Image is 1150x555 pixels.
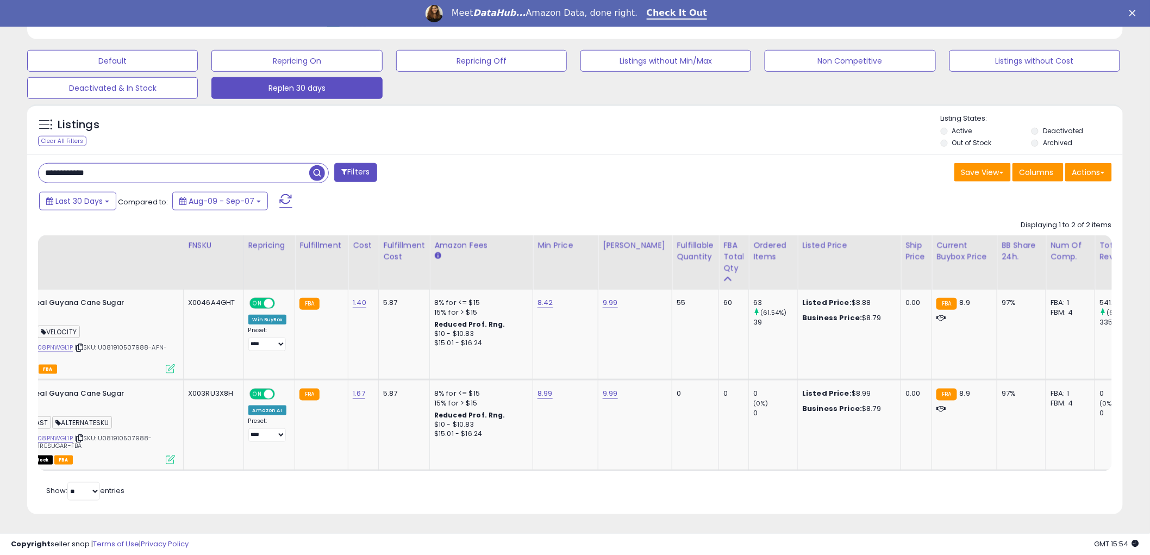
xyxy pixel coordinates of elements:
[537,388,553,399] a: 8.99
[580,50,751,72] button: Listings without Min/Max
[248,240,291,251] div: Repricing
[211,50,382,72] button: Repricing On
[802,404,892,414] div: $8.79
[251,299,264,308] span: ON
[1012,163,1064,182] button: Columns
[12,434,152,450] span: | SKU: U081910507988-CDEPOT-1RESUGAR-FBA
[188,240,239,251] div: FNSKU
[1021,220,1112,230] div: Displaying 1 to 2 of 2 items
[54,456,73,465] span: FBA
[753,317,797,327] div: 39
[189,196,254,207] span: Aug-09 - Sep-07
[949,50,1120,72] button: Listings without Cost
[802,297,852,308] b: Listed Price:
[434,389,524,398] div: 8% for <= $15
[383,298,421,308] div: 5.87
[1051,308,1086,317] div: FBM: 4
[52,416,112,429] span: ALTERNATESKU
[802,403,862,414] b: Business Price:
[353,388,365,399] a: 1.67
[677,389,710,398] div: 0
[1051,398,1086,408] div: FBM: 4
[11,539,51,549] strong: Copyright
[1002,240,1041,263] div: BB Share 24h.
[434,329,524,339] div: $10 - $10.83
[188,298,235,308] div: X0046A4GHT
[39,365,57,374] span: FBA
[434,240,528,251] div: Amazon Fees
[941,114,1123,124] p: Listing States:
[905,240,927,263] div: Ship Price
[93,539,139,549] a: Terms of Use
[434,410,505,420] b: Reduced Prof. Rng.
[9,240,179,251] div: Title
[426,5,443,22] img: Profile image for Georgie
[537,240,593,251] div: Min Price
[434,308,524,317] div: 15% for > $15
[1099,389,1143,398] div: 0
[1129,10,1140,16] div: Close
[34,343,73,352] a: B08PNWGL1P
[248,417,287,442] div: Preset:
[723,298,740,308] div: 60
[802,389,892,398] div: $8.99
[952,126,972,135] label: Active
[1065,163,1112,182] button: Actions
[118,197,168,207] span: Compared to:
[1099,317,1143,327] div: 335.9
[273,299,290,308] span: OFF
[31,389,163,402] b: Real Guyana Cane Sugar
[58,117,99,133] h5: Listings
[603,240,667,251] div: [PERSON_NAME]
[765,50,935,72] button: Non Competitive
[753,298,797,308] div: 63
[434,320,505,329] b: Reduced Prof. Rng.
[537,297,553,308] a: 8.42
[383,240,425,263] div: Fulfillment Cost
[802,388,852,398] b: Listed Price:
[46,485,124,496] span: Show: entries
[353,240,374,251] div: Cost
[936,389,957,401] small: FBA
[34,434,73,443] a: B08PNWGL1P
[31,298,163,311] b: Real Guyana Cane Sugar
[677,240,714,263] div: Fulfillable Quantity
[37,326,80,338] span: VELOCITY
[960,388,970,398] span: 8.9
[1099,399,1115,408] small: (0%)
[299,389,320,401] small: FBA
[38,136,86,146] div: Clear All Filters
[383,389,421,398] div: 5.87
[1095,539,1139,549] span: 2025-10-8 15:54 GMT
[27,77,198,99] button: Deactivated & In Stock
[434,251,441,261] small: Amazon Fees.
[188,389,235,398] div: X003RU3X8H
[960,297,970,308] span: 8.9
[753,389,797,398] div: 0
[248,327,287,351] div: Preset:
[55,196,103,207] span: Last 30 Days
[334,163,377,182] button: Filters
[396,50,567,72] button: Repricing Off
[473,8,526,18] i: DataHub...
[39,192,116,210] button: Last 30 Days
[603,297,618,308] a: 9.99
[434,398,524,408] div: 15% for > $15
[251,390,264,399] span: ON
[27,50,198,72] button: Default
[753,240,793,263] div: Ordered Items
[452,8,638,18] div: Meet Amazon Data, done right.
[141,539,189,549] a: Privacy Policy
[647,8,708,20] a: Check It Out
[434,420,524,429] div: $10 - $10.83
[760,308,786,317] small: (61.54%)
[299,298,320,310] small: FBA
[802,313,892,323] div: $8.79
[1099,240,1139,263] div: Total Rev.
[248,406,286,415] div: Amazon AI
[753,408,797,418] div: 0
[1107,308,1130,317] small: (61.11%)
[1051,389,1086,398] div: FBA: 1
[1099,408,1143,418] div: 0
[936,240,992,263] div: Current Buybox Price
